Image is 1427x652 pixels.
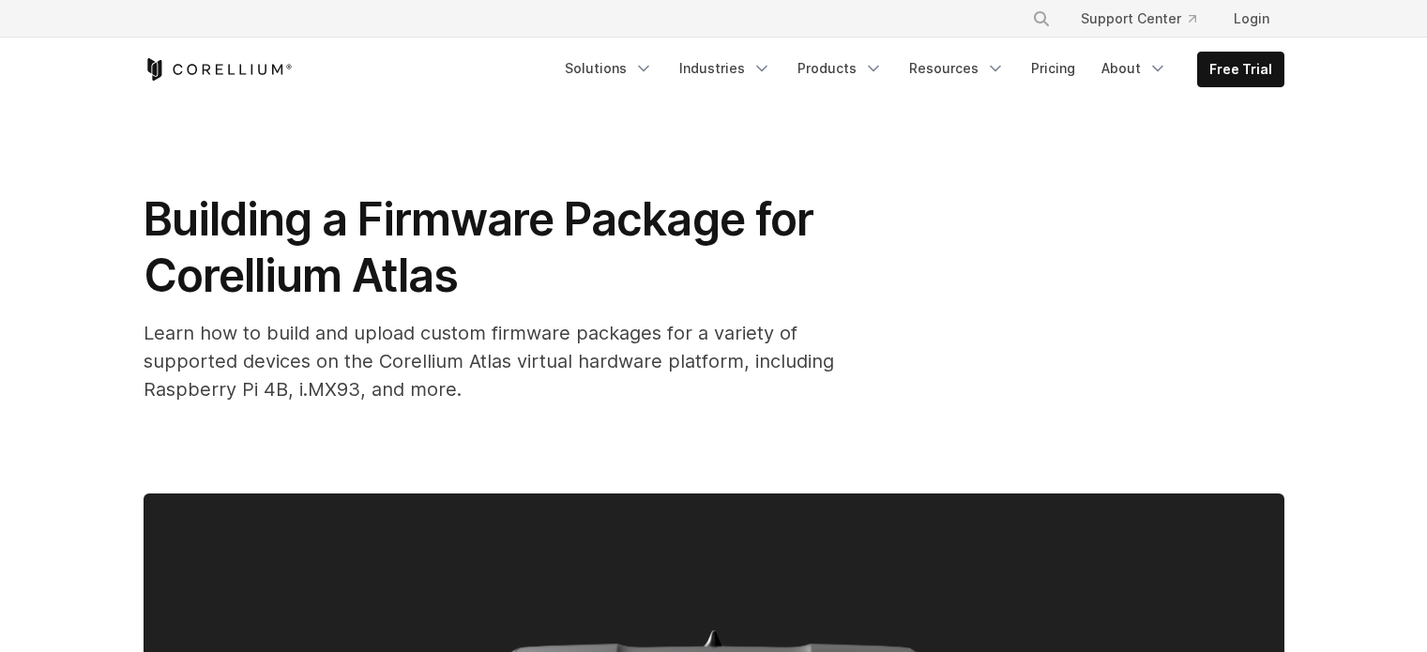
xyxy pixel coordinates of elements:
[1020,52,1086,85] a: Pricing
[786,52,894,85] a: Products
[554,52,664,85] a: Solutions
[554,52,1284,87] div: Navigation Menu
[144,322,834,401] span: Learn how to build and upload custom firmware packages for a variety of supported devices on the ...
[144,191,824,303] span: Building a Firmware Package for Corellium Atlas
[1010,2,1284,36] div: Navigation Menu
[144,58,293,81] a: Corellium Home
[1090,52,1178,85] a: About
[1025,2,1058,36] button: Search
[668,52,782,85] a: Industries
[1198,53,1283,86] a: Free Trial
[1066,2,1211,36] a: Support Center
[1219,2,1284,36] a: Login
[898,52,1016,85] a: Resources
